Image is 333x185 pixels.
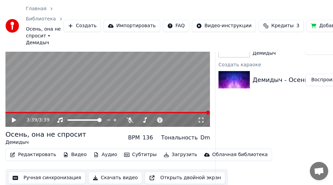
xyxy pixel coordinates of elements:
[26,5,46,12] a: Главная
[296,22,299,29] span: 3
[27,117,37,123] span: 3:39
[253,50,325,57] div: Демидыч
[26,16,56,22] a: Библиотека
[39,117,49,123] span: 3:39
[161,150,200,159] button: Загрузить
[27,117,43,123] div: /
[192,20,256,32] button: Видео-инструкции
[63,20,101,32] button: Создать
[163,20,189,32] button: FAQ
[88,172,142,184] button: Скачать видео
[5,139,86,146] div: Демидыч
[310,162,328,180] div: Chat öffnen
[8,172,86,184] button: Ручная синхронизация
[5,19,19,33] img: youka
[161,134,198,142] div: Тональность
[121,150,160,159] button: Субтитры
[128,134,140,142] div: BPM
[145,172,225,184] button: Открыть двойной экран
[91,150,120,159] button: Аудио
[142,134,153,142] div: 136
[60,150,90,159] button: Видео
[5,130,86,139] div: Осень, она не спросит
[259,20,304,32] button: Кредиты3
[26,5,63,46] nav: breadcrumb
[7,150,59,159] button: Редактировать
[200,134,210,142] div: Dm
[26,26,63,46] span: Осень, она не спросит • Демидыч
[271,22,293,29] span: Кредиты
[212,151,268,158] div: Облачная библиотека
[104,20,160,32] button: Импортировать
